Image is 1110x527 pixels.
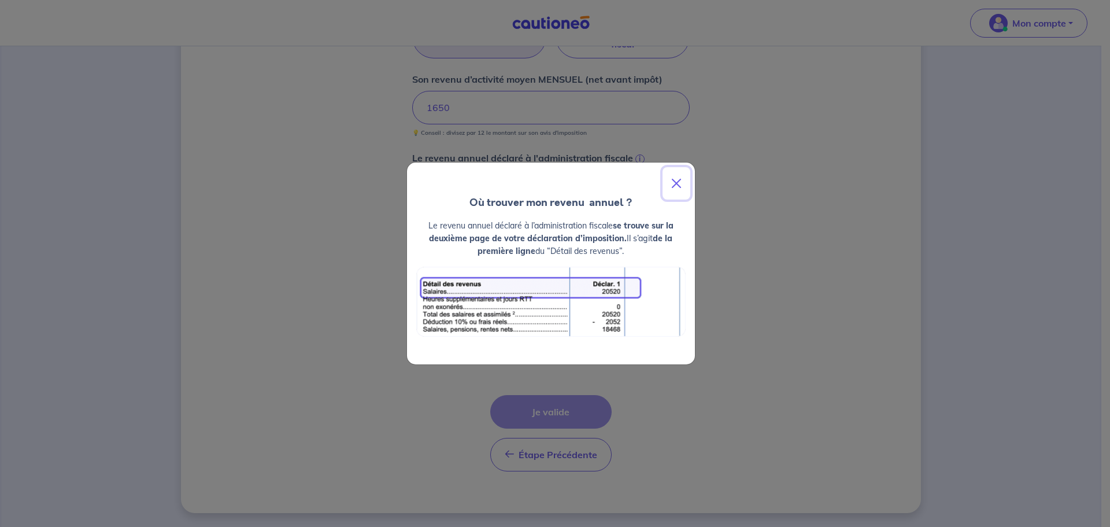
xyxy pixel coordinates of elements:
strong: de la première ligne [478,233,672,256]
p: Le revenu annuel déclaré à l’administration fiscale Il s’agit du “Détail des revenus”. [416,219,686,257]
h4: Où trouver mon revenu annuel ? [407,195,695,210]
button: Close [663,167,690,200]
img: exemple_revenu.png [416,267,686,337]
strong: se trouve sur la deuxième page de votre déclaration d’imposition. [429,220,674,244]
